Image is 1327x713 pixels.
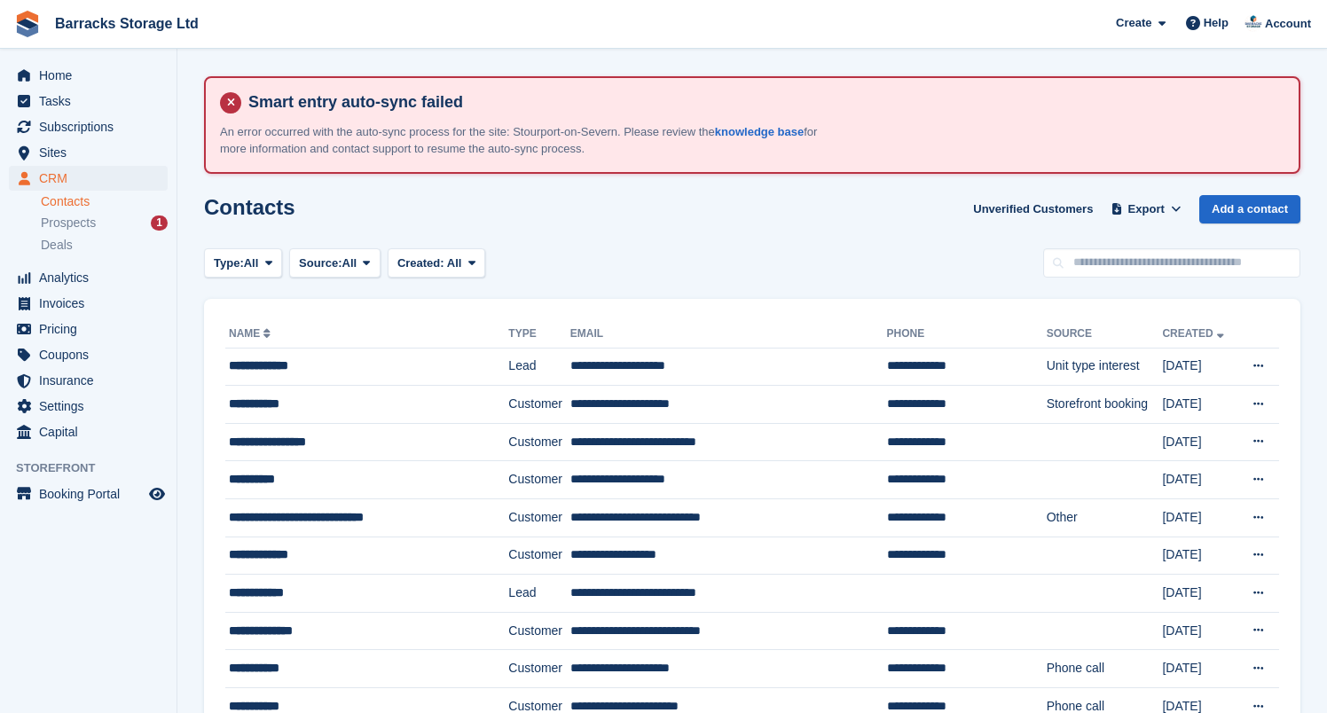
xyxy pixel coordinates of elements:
td: Storefront booking [1047,386,1163,424]
img: Jack Ward [1245,14,1262,32]
div: 1 [151,215,168,231]
td: Customer [508,499,569,537]
a: menu [9,265,168,290]
a: menu [9,140,168,165]
span: Export [1128,200,1165,218]
span: Tasks [39,89,145,114]
span: Sites [39,140,145,165]
th: Type [508,320,569,349]
a: menu [9,394,168,419]
td: Customer [508,386,569,424]
span: All [244,255,259,272]
td: [DATE] [1162,612,1237,650]
td: Lead [508,348,569,386]
a: menu [9,291,168,316]
a: menu [9,89,168,114]
td: Lead [508,575,569,613]
a: Preview store [146,483,168,505]
span: All [447,256,462,270]
button: Export [1107,195,1185,224]
a: menu [9,166,168,191]
th: Source [1047,320,1163,349]
td: Phone call [1047,650,1163,688]
span: Insurance [39,368,145,393]
td: [DATE] [1162,386,1237,424]
p: An error occurred with the auto-sync process for the site: Stourport-on-Severn. Please review the... [220,123,841,158]
td: [DATE] [1162,499,1237,537]
td: Unit type interest [1047,348,1163,386]
span: Source: [299,255,342,272]
td: [DATE] [1162,461,1237,499]
a: Name [229,327,274,340]
a: knowledge base [715,125,804,138]
td: Customer [508,461,569,499]
td: Other [1047,499,1163,537]
a: Deals [41,236,168,255]
span: Capital [39,419,145,444]
th: Email [570,320,887,349]
span: Created: [397,256,444,270]
span: Booking Portal [39,482,145,506]
a: Barracks Storage Ltd [48,9,206,38]
td: [DATE] [1162,348,1237,386]
td: Customer [508,537,569,575]
img: stora-icon-8386f47178a22dfd0bd8f6a31ec36ba5ce8667c1dd55bd0f319d3a0aa187defe.svg [14,11,41,37]
a: menu [9,419,168,444]
span: CRM [39,166,145,191]
span: Storefront [16,459,177,477]
a: Prospects 1 [41,214,168,232]
span: Analytics [39,265,145,290]
span: Pricing [39,317,145,341]
td: Customer [508,423,569,461]
a: Unverified Customers [966,195,1100,224]
span: Help [1204,14,1229,32]
a: menu [9,482,168,506]
span: Home [39,63,145,88]
a: Contacts [41,193,168,210]
span: Deals [41,237,73,254]
a: menu [9,63,168,88]
button: Source: All [289,248,381,278]
span: All [342,255,357,272]
button: Created: All [388,248,485,278]
td: Customer [508,650,569,688]
td: [DATE] [1162,537,1237,575]
a: menu [9,368,168,393]
span: Create [1116,14,1151,32]
span: Invoices [39,291,145,316]
td: [DATE] [1162,423,1237,461]
span: Subscriptions [39,114,145,139]
span: Coupons [39,342,145,367]
th: Phone [887,320,1047,349]
a: menu [9,342,168,367]
button: Type: All [204,248,282,278]
span: Settings [39,394,145,419]
a: menu [9,114,168,139]
span: Type: [214,255,244,272]
a: Add a contact [1199,195,1300,224]
td: Customer [508,612,569,650]
a: Created [1162,327,1227,340]
td: [DATE] [1162,650,1237,688]
span: Prospects [41,215,96,231]
span: Account [1265,15,1311,33]
h1: Contacts [204,195,295,219]
td: [DATE] [1162,575,1237,613]
a: menu [9,317,168,341]
h4: Smart entry auto-sync failed [241,92,1284,113]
